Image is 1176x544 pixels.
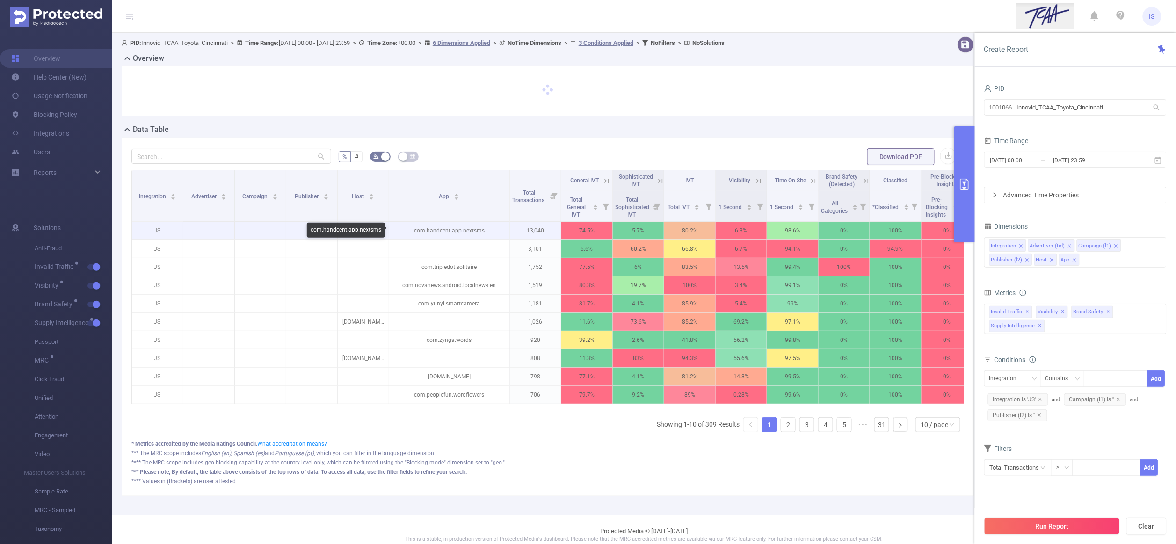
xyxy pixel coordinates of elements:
[922,240,973,258] p: 0%
[747,203,752,206] i: icon: caret-up
[454,192,459,195] i: icon: caret-up
[984,518,1120,535] button: Run Report
[132,258,183,276] p: JS
[338,349,389,367] p: [DOMAIN_NAME]
[35,501,112,520] span: MRC - Sampled
[664,240,715,258] p: 66.8%
[510,240,561,258] p: 3,101
[675,39,684,46] span: >
[342,153,347,160] span: %
[821,200,849,214] span: All Categories
[819,418,833,432] a: 4
[805,191,818,221] i: Filter menu
[985,187,1166,203] div: icon: rightAdvanced Time Properties
[593,203,598,209] div: Sort
[872,204,900,210] span: *Classified
[1126,518,1167,535] button: Clear
[11,68,87,87] a: Help Center (New)
[1075,376,1081,383] i: icon: down
[664,368,715,385] p: 81.2%
[133,53,164,64] h2: Overview
[818,417,833,432] li: 4
[775,177,806,184] span: Time On Site
[819,222,870,239] p: 0%
[35,239,112,258] span: Anti-Fraud
[35,370,112,389] span: Click Fraud
[904,203,909,209] div: Sort
[221,192,226,195] i: icon: caret-up
[613,258,664,276] p: 6%
[1028,239,1075,252] li: Advertiser (tid)
[561,222,612,239] p: 74.5%
[664,295,715,312] p: 85.9%
[139,193,167,200] span: Integration
[819,368,870,385] p: 0%
[984,137,1029,145] span: Time Range
[389,331,509,349] p: com.zynga.words
[132,222,183,239] p: JS
[352,193,366,200] span: Host
[695,206,700,209] i: icon: caret-down
[439,193,451,200] span: App
[989,320,1045,332] span: Supply Intelligence
[613,276,664,294] p: 19.7%
[870,386,921,404] p: 100%
[561,349,612,367] p: 11.3%
[837,417,852,432] li: 5
[1032,376,1038,383] i: icon: down
[1147,370,1165,387] button: Add
[1114,244,1118,249] i: icon: close
[11,143,50,161] a: Users
[1019,244,1024,249] i: icon: close
[355,153,359,160] span: #
[702,191,715,221] i: Filter menu
[767,349,818,367] p: 97.5%
[904,203,909,206] i: icon: caret-up
[272,192,278,198] div: Sort
[410,153,415,159] i: icon: table
[893,417,908,432] li: Next Page
[716,313,767,331] p: 69.2%
[257,441,327,447] a: What accreditation means?
[762,417,777,432] li: 1
[389,258,509,276] p: com.tripledot.solitaire
[716,222,767,239] p: 6.3%
[852,206,857,209] i: icon: caret-down
[1036,306,1068,318] span: Visibility
[221,196,226,199] i: icon: caret-down
[228,39,237,46] span: >
[561,295,612,312] p: 81.7%
[295,193,320,200] span: Publisher
[490,39,499,46] span: >
[389,295,509,312] p: com.yunyi.smartcamera
[567,196,586,218] span: Total General IVT
[664,386,715,404] p: 89%
[1072,306,1113,318] span: Brand Safety
[781,418,795,432] a: 2
[561,386,612,404] p: 79.7%
[991,254,1023,266] div: Publisher (l2)
[35,482,112,501] span: Sample Rate
[350,39,359,46] span: >
[716,240,767,258] p: 6.7%
[767,295,818,312] p: 99%
[694,203,700,209] div: Sort
[512,189,546,203] span: Total Transactions
[949,422,955,428] i: icon: down
[1050,258,1054,263] i: icon: close
[132,276,183,294] p: JS
[35,426,112,445] span: Engagement
[613,368,664,385] p: 4.1%
[800,418,814,432] a: 3
[922,313,973,331] p: 0%
[132,313,183,331] p: JS
[1064,465,1070,471] i: icon: down
[1072,258,1077,263] i: icon: close
[716,295,767,312] p: 5.4%
[995,356,1036,363] span: Conditions
[716,368,767,385] p: 14.8%
[904,206,909,209] i: icon: caret-down
[837,418,851,432] a: 5
[856,417,871,432] li: Next 5 Pages
[1056,460,1066,475] div: ≥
